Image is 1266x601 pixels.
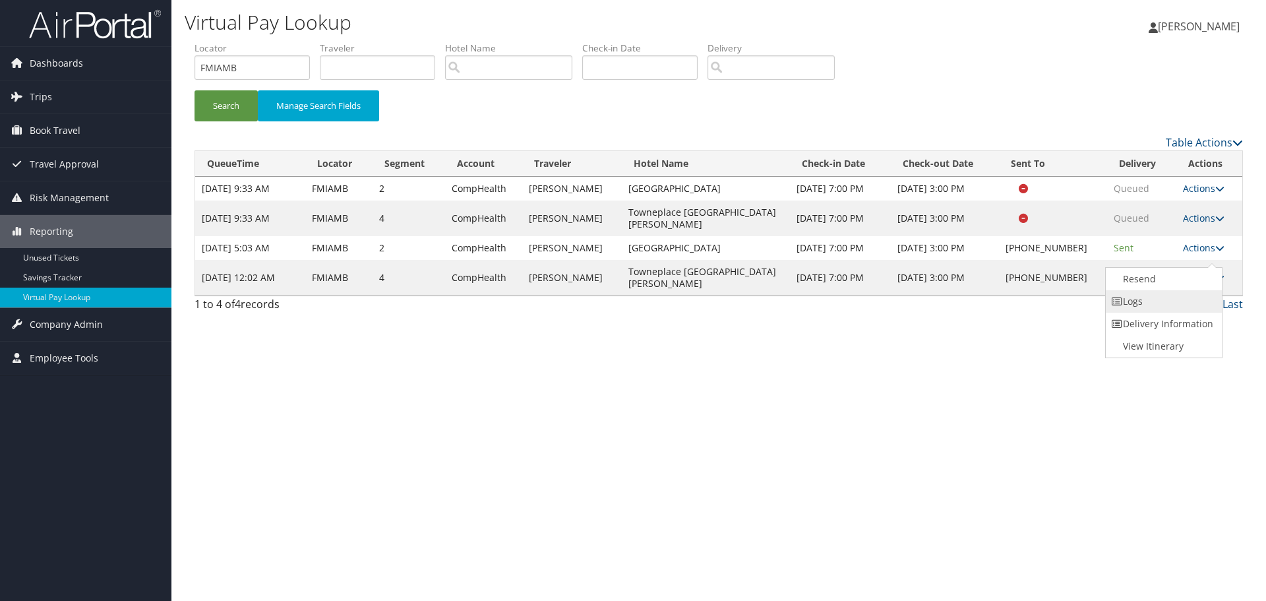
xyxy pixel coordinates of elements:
h1: Virtual Pay Lookup [185,9,897,36]
td: Towneplace [GEOGRAPHIC_DATA][PERSON_NAME] [622,260,790,296]
td: FMIAMB [305,177,372,201]
td: [PHONE_NUMBER] [999,260,1107,296]
th: Delivery: activate to sort column ascending [1107,151,1176,177]
a: Resend [1106,268,1219,290]
td: CompHealth [445,260,522,296]
th: Check-out Date: activate to sort column ascending [891,151,999,177]
a: Last [1222,297,1243,311]
th: Segment: activate to sort column ascending [373,151,445,177]
td: [DATE] 7:00 PM [790,201,891,236]
th: Check-in Date: activate to sort column ascending [790,151,891,177]
a: View Itinerary [1106,335,1219,358]
td: [DATE] 9:33 AM [195,201,305,236]
td: [DATE] 7:00 PM [790,260,891,296]
span: Dashboards [30,47,83,80]
td: [PERSON_NAME] [522,201,621,236]
td: 2 [373,177,445,201]
a: Table Actions [1166,135,1243,150]
span: Book Travel [30,114,80,147]
td: CompHealth [445,177,522,201]
span: Company Admin [30,308,103,341]
span: 4 [235,297,241,311]
span: Queued [1114,212,1149,224]
th: Sent To: activate to sort column ascending [999,151,1107,177]
td: FMIAMB [305,260,372,296]
a: Delivery Information [1106,313,1219,335]
td: [GEOGRAPHIC_DATA] [622,236,790,260]
td: [DATE] 3:00 PM [891,236,999,260]
td: [DATE] 3:00 PM [891,177,999,201]
span: Queued [1114,182,1149,195]
td: [PHONE_NUMBER] [999,236,1107,260]
th: QueueTime: activate to sort column ascending [195,151,305,177]
td: 4 [373,260,445,296]
td: [DATE] 3:00 PM [891,260,999,296]
a: Actions [1183,212,1224,224]
td: Towneplace [GEOGRAPHIC_DATA][PERSON_NAME] [622,201,790,236]
a: Logs [1106,290,1219,313]
label: Traveler [320,42,445,55]
label: Delivery [708,42,845,55]
a: Actions [1183,182,1224,195]
td: [PERSON_NAME] [522,260,621,296]
td: 4 [373,201,445,236]
td: [PERSON_NAME] [522,177,621,201]
td: [DATE] 5:03 AM [195,236,305,260]
a: Actions [1183,241,1224,254]
th: Account: activate to sort column ascending [445,151,522,177]
th: Traveler: activate to sort column ascending [522,151,621,177]
th: Actions [1176,151,1242,177]
span: [PERSON_NAME] [1158,19,1240,34]
td: [DATE] 7:00 PM [790,177,891,201]
td: [DATE] 9:33 AM [195,177,305,201]
button: Manage Search Fields [258,90,379,121]
th: Locator: activate to sort column ascending [305,151,372,177]
span: Trips [30,80,52,113]
td: [DATE] 7:00 PM [790,236,891,260]
span: Travel Approval [30,148,99,181]
td: [DATE] 3:00 PM [891,201,999,236]
span: Risk Management [30,181,109,214]
span: Sent [1114,241,1133,254]
span: Employee Tools [30,342,98,375]
td: CompHealth [445,201,522,236]
label: Check-in Date [582,42,708,55]
th: Hotel Name: activate to sort column ascending [622,151,790,177]
a: [PERSON_NAME] [1149,7,1253,46]
td: [DATE] 12:02 AM [195,260,305,296]
td: [PERSON_NAME] [522,236,621,260]
td: 2 [373,236,445,260]
label: Locator [195,42,320,55]
td: [GEOGRAPHIC_DATA] [622,177,790,201]
label: Hotel Name [445,42,582,55]
div: 1 to 4 of records [195,296,442,319]
td: FMIAMB [305,201,372,236]
td: CompHealth [445,236,522,260]
button: Search [195,90,258,121]
span: Reporting [30,215,73,248]
img: airportal-logo.png [29,9,161,40]
td: FMIAMB [305,236,372,260]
